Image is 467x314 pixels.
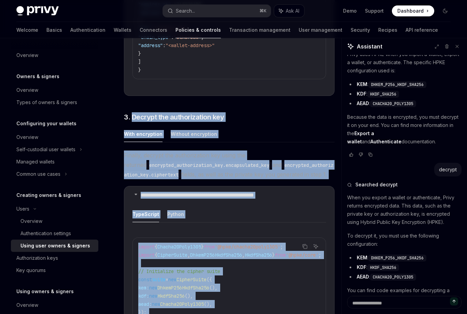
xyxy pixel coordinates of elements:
[357,264,366,270] strong: KDF
[16,86,38,94] div: Overview
[275,252,286,258] span: from
[20,242,90,250] div: Using user owners & signers
[347,194,462,226] p: When you export a wallet or authenticate, Privy returns encrypted data. This data, such as the pr...
[140,22,167,38] a: Connectors
[392,5,434,16] a: Dashboard
[149,285,157,291] span: new
[11,227,98,240] a: Authentication settings
[166,276,168,283] span: =
[138,244,155,250] span: import
[311,242,320,251] button: Ask AI
[138,285,149,291] span: kem:
[371,255,424,261] span: DHKEM_P256_HKDF_SHA256
[16,254,58,262] div: Authorization keys
[11,131,98,143] a: Overview
[378,22,397,38] a: Recipes
[157,252,187,258] span: CipherSuite
[171,126,217,142] button: Without encryption
[138,276,152,283] span: const
[138,268,220,274] span: // Initialize the cipher suite
[190,252,242,258] span: DhkemP256HkdfSha256
[347,50,462,75] p: Privy uses HPKE when you import a wallet, export a wallet, or authenticate. The specific HPKE con...
[357,100,369,106] strong: AEAD
[272,252,275,258] span: }
[242,252,245,258] span: ,
[371,82,424,87] span: DHKEM_P256_HKDF_SHA256
[155,244,157,250] span: {
[11,252,98,264] a: Authorization keys
[176,276,207,283] span: CipherSuite
[373,274,413,280] span: CHACHA20_POLY1305
[11,84,98,96] a: Overview
[157,293,185,299] span: HkdfSha256
[207,276,212,283] span: ({
[70,22,105,38] a: Authentication
[168,276,176,283] span: new
[124,151,335,179] span: Finally, decrypt the authorization key using the returned and fields, as well as the private key ...
[11,96,98,109] a: Types of owners & signers
[46,22,62,38] a: Basics
[16,205,29,213] div: Users
[16,6,59,16] img: dark logo
[20,229,71,238] div: Authentication settings
[16,145,75,154] div: Self-custodial user wallets
[300,242,309,251] button: Copy the contents from the code block
[406,22,438,38] a: API reference
[152,301,160,307] span: new
[160,301,204,307] span: Chacha20Poly1305
[185,293,193,299] span: (),
[357,91,366,97] strong: KDF
[347,254,462,262] li: :
[152,276,166,283] span: suite
[16,191,81,199] h5: Creating owners & signers
[274,5,304,17] button: Ask AI
[16,158,55,166] div: Managed wallets
[16,119,76,128] h5: Configuring your wallets
[450,297,458,305] button: Send message
[16,301,38,309] div: Overview
[286,252,319,258] span: '@hpke/core'
[16,98,77,106] div: Types of owners & signers
[20,217,42,225] div: Overview
[347,273,462,281] li: :
[138,293,149,299] span: kdf:
[157,244,201,250] span: Chacha20Poly1305
[163,5,270,17] button: Search...⌘K
[209,285,217,291] span: (),
[138,301,152,307] span: aead:
[370,139,401,145] a: Authenticate
[386,296,422,302] a: Export a wallet
[347,90,462,98] li: :
[124,126,162,142] button: With encryption
[176,7,195,15] div: Search...
[16,133,38,141] div: Overview
[355,181,398,188] span: Searched decrypt
[347,130,374,145] a: Export a wallet
[16,22,38,38] a: Welcome
[138,59,141,65] span: ]
[439,166,457,173] div: decrypt
[201,244,204,250] span: }
[319,252,321,258] span: ;
[11,264,98,276] a: Key quorums
[373,101,413,106] span: CHACHA20_POLY1305
[440,5,451,16] button: Toggle dark mode
[138,42,163,48] span: "address"
[347,113,462,146] p: Because the data is encrypted, you must decrypt it on your end. You can find more information in ...
[286,8,299,14] span: Ask AI
[229,22,291,38] a: Transaction management
[259,8,267,14] span: ⌘ K
[124,112,224,122] span: 3. Decrypt the authorization key
[114,22,131,38] a: Wallets
[132,206,159,222] button: TypeScript
[347,232,462,248] p: To decrypt it, you must use the following configuration:
[370,265,396,270] span: HKDF_SHA256
[357,42,382,51] span: Assistant
[299,22,342,38] a: User management
[11,215,98,227] a: Overview
[175,22,221,38] a: Policies & controls
[138,252,155,258] span: import
[187,252,190,258] span: ,
[11,49,98,61] a: Overview
[166,42,215,48] span: "<wallet-address>"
